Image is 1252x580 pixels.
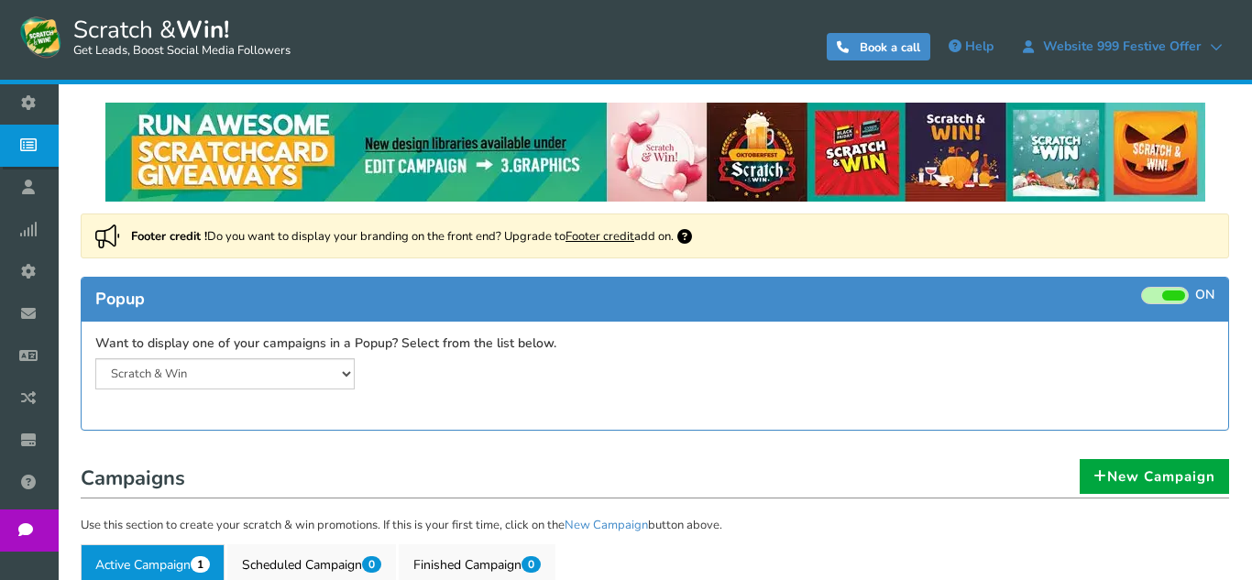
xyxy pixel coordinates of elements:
[191,556,210,573] span: 1
[18,14,64,60] img: Scratch and Win
[522,556,541,573] span: 0
[362,556,381,573] span: 0
[566,228,634,245] a: Footer credit
[565,517,648,533] a: New Campaign
[81,213,1229,258] div: Do you want to display your branding on the front end? Upgrade to add on.
[939,32,1003,61] a: Help
[81,517,1229,535] p: Use this section to create your scratch & win promotions. If this is your first time, click on th...
[95,335,556,353] label: Want to display one of your campaigns in a Popup? Select from the list below.
[64,14,291,60] span: Scratch &
[1034,39,1210,54] span: Website 999 Festive offer
[1080,459,1229,494] a: New Campaign
[827,33,930,60] a: Book a call
[105,103,1205,202] img: festival-poster-2020.webp
[73,44,291,59] small: Get Leads, Boost Social Media Followers
[176,14,229,46] strong: Win!
[18,14,291,60] a: Scratch &Win! Get Leads, Boost Social Media Followers
[81,462,1229,498] h1: Campaigns
[95,288,145,310] span: Popup
[965,38,994,55] span: Help
[131,228,207,245] strong: Footer credit !
[1195,287,1214,304] span: ON
[860,39,920,56] span: Book a call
